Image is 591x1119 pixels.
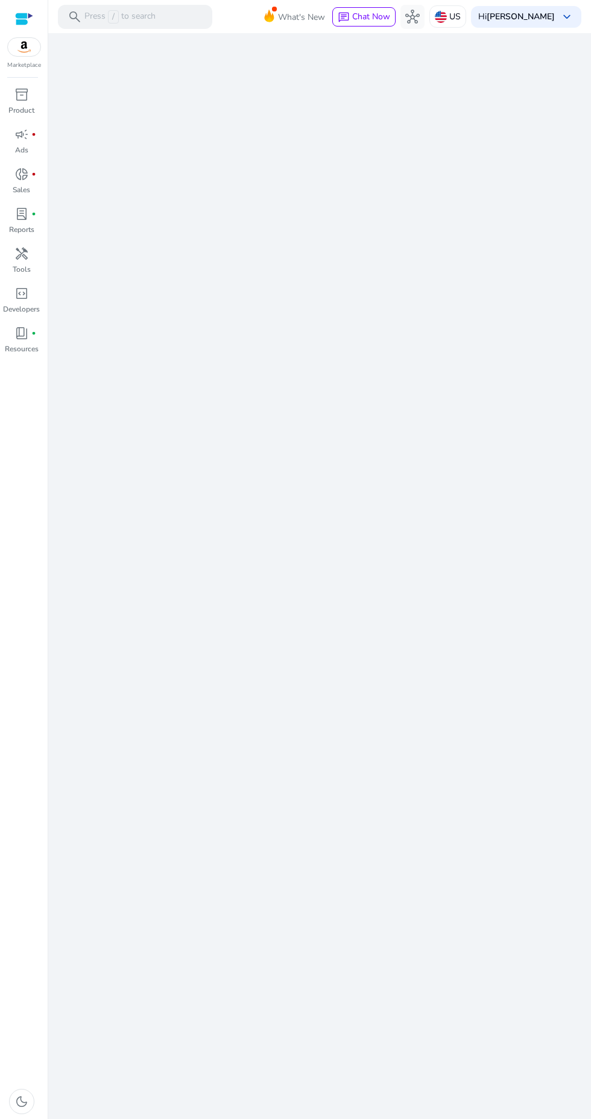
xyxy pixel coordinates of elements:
p: Ads [15,145,28,155]
b: [PERSON_NAME] [487,11,555,22]
img: us.svg [435,11,447,23]
span: chat [338,11,350,24]
span: Chat Now [352,11,390,22]
button: chatChat Now [332,7,396,27]
span: fiber_manual_record [31,212,36,216]
p: Press to search [84,10,156,24]
span: inventory_2 [14,87,29,102]
img: amazon.svg [8,38,40,56]
p: Developers [3,304,40,315]
span: dark_mode [14,1094,29,1109]
span: handyman [14,246,29,261]
span: keyboard_arrow_down [560,10,574,24]
p: US [449,6,461,27]
span: lab_profile [14,207,29,221]
p: Hi [478,13,555,21]
p: Marketplace [7,61,41,70]
span: What's New [278,7,325,28]
span: fiber_manual_record [31,172,36,177]
span: fiber_manual_record [31,132,36,137]
span: code_blocks [14,286,29,301]
p: Product [8,105,34,116]
p: Tools [13,264,31,275]
p: Reports [9,224,34,235]
span: donut_small [14,167,29,181]
span: fiber_manual_record [31,331,36,336]
span: search [68,10,82,24]
span: book_4 [14,326,29,340]
span: campaign [14,127,29,142]
p: Resources [5,343,39,354]
button: hub [400,5,425,29]
p: Sales [13,184,30,195]
span: / [108,10,119,24]
span: hub [405,10,420,24]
